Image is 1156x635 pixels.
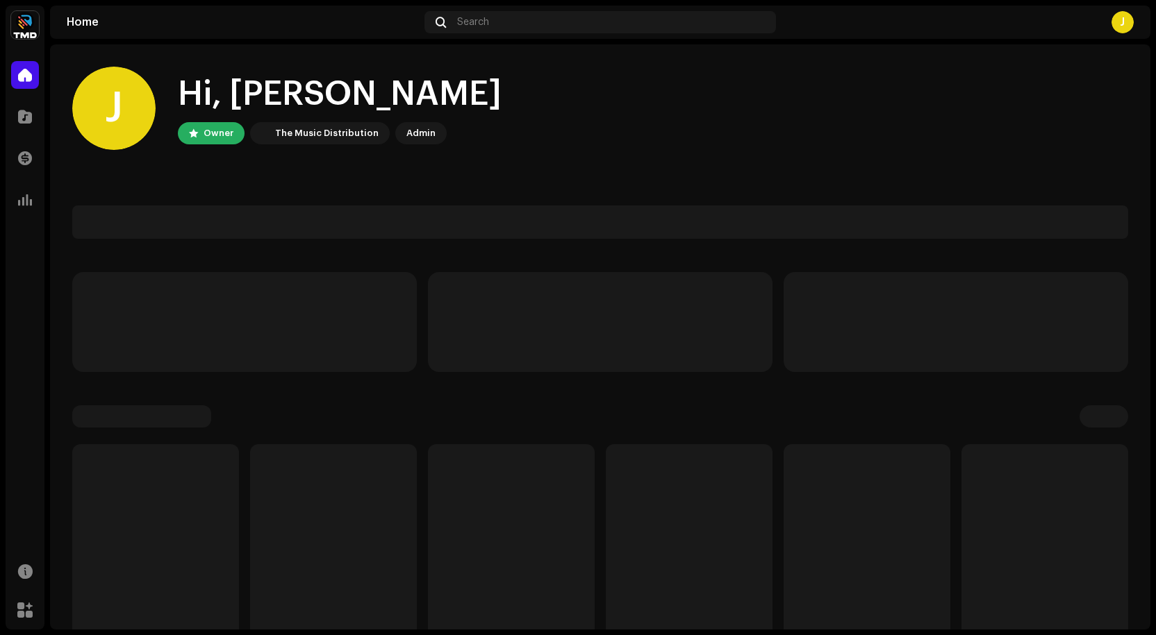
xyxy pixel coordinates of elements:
[275,125,379,142] div: The Music Distribution
[11,11,39,39] img: 622bc8f8-b98b-49b5-8c6c-3a84fb01c0a0
[178,72,502,117] div: Hi, [PERSON_NAME]
[457,17,489,28] span: Search
[406,125,436,142] div: Admin
[1112,11,1134,33] div: J
[253,125,270,142] img: 622bc8f8-b98b-49b5-8c6c-3a84fb01c0a0
[72,67,156,150] div: J
[67,17,419,28] div: Home
[204,125,233,142] div: Owner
